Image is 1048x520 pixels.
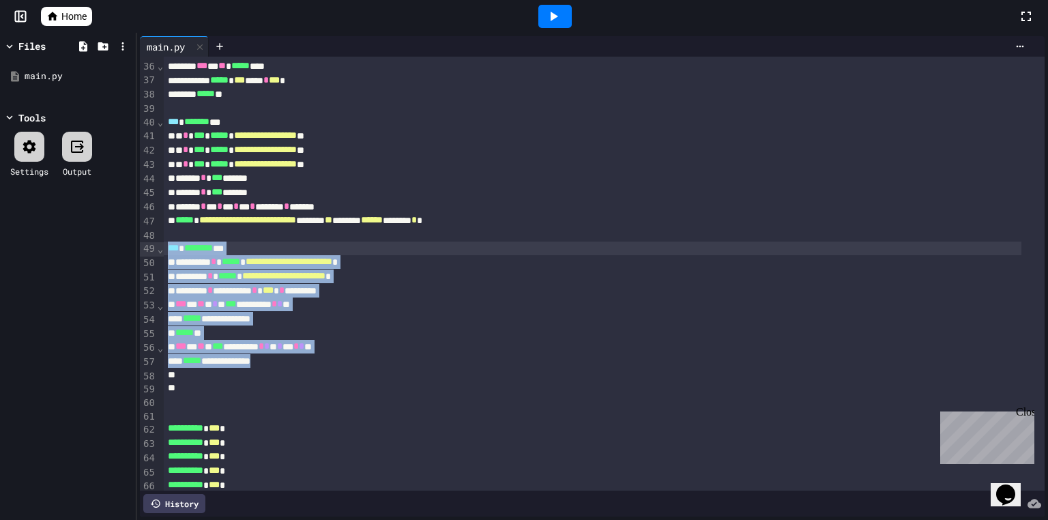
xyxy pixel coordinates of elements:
[140,356,157,370] div: 57
[140,74,157,88] div: 37
[140,130,157,144] div: 41
[140,88,157,102] div: 38
[140,480,157,494] div: 66
[140,242,157,257] div: 49
[140,452,157,466] div: 64
[140,186,157,201] div: 45
[140,396,157,410] div: 60
[140,102,157,116] div: 39
[18,39,46,53] div: Files
[140,271,157,285] div: 51
[140,423,157,437] div: 62
[140,36,209,57] div: main.py
[140,158,157,173] div: 43
[157,244,164,255] span: Fold line
[140,383,157,396] div: 59
[140,410,157,424] div: 61
[157,61,164,72] span: Fold line
[140,201,157,215] div: 46
[63,165,91,177] div: Output
[157,343,164,353] span: Fold line
[61,10,87,23] span: Home
[25,70,131,83] div: main.py
[157,117,164,128] span: Fold line
[140,215,157,229] div: 47
[140,144,157,158] div: 42
[10,165,48,177] div: Settings
[140,466,157,480] div: 65
[18,111,46,125] div: Tools
[140,370,157,384] div: 58
[143,494,205,513] div: History
[140,341,157,356] div: 56
[140,285,157,299] div: 52
[157,300,164,311] span: Fold line
[140,299,157,313] div: 53
[140,173,157,187] div: 44
[140,328,157,342] div: 55
[935,406,1034,464] iframe: chat widget
[140,60,157,74] div: 36
[140,313,157,328] div: 54
[5,5,94,87] div: Chat with us now!Close
[140,257,157,271] div: 50
[140,40,192,54] div: main.py
[41,7,92,26] a: Home
[140,116,157,130] div: 40
[140,229,157,243] div: 48
[991,465,1034,506] iframe: chat widget
[140,437,157,452] div: 63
